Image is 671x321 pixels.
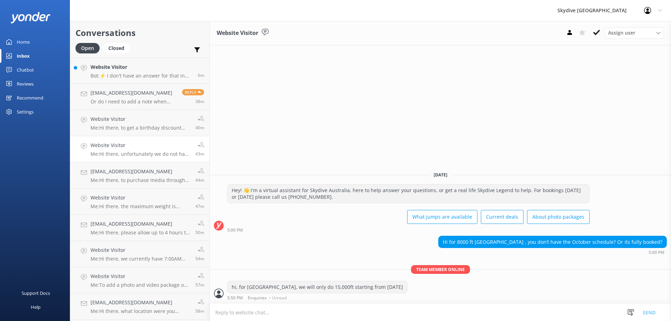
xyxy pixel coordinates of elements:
span: Enquiries [248,296,267,300]
span: Aug 24 2025 02:11pm (UTC +10:00) Australia/Brisbane [195,203,204,209]
h4: [EMAIL_ADDRESS][DOMAIN_NAME] [91,89,177,97]
span: Aug 24 2025 02:15pm (UTC +10:00) Australia/Brisbane [195,151,204,157]
h4: Website Visitor [91,141,190,149]
strong: 5:00 PM [227,228,243,232]
span: Aug 24 2025 02:08pm (UTC +10:00) Australia/Brisbane [195,229,204,235]
span: Aug 24 2025 02:14pm (UTC +10:00) Australia/Brisbane [195,177,204,183]
button: About photo packages [527,210,590,224]
h4: Website Visitor [91,246,190,254]
h4: Website Visitor [91,63,193,71]
p: Me: To add a photo and video package on please give us a call :) [91,282,190,288]
div: Closed [103,43,130,53]
div: Hey! 👋 I'm a virtual assistant for Skydive Australia, here to help answer your questions, or get ... [228,184,589,203]
div: Help [31,300,41,314]
h4: Website Visitor [91,194,190,202]
span: Aug 24 2025 02:04pm (UTC +10:00) Australia/Brisbane [195,256,204,262]
img: yonder-white-logo.png [10,12,51,23]
div: Home [17,35,30,49]
a: [EMAIL_ADDRESS][DOMAIN_NAME]Me:Hi there, what location were you interested in?58m [70,293,209,320]
a: [EMAIL_ADDRESS][DOMAIN_NAME]Me:Hi there, please allow up to 4 hours to complete your skydive jour... [70,215,209,241]
span: Reply [182,89,204,95]
button: Current deals [481,210,524,224]
div: Support Docs [22,286,50,300]
p: Me: Hi there, to get a birthday discount you would have needed to sign up to our newsletter and y... [91,125,190,131]
strong: 5:50 PM [227,296,243,300]
a: Website VisitorMe:To add a photo and video package on please give us a call :)57m [70,267,209,293]
h4: Website Visitor [91,115,190,123]
p: Me: Hi there, we currently have 7:00AM available. If you would like to discuss this or any other ... [91,256,190,262]
h2: Conversations [75,26,204,39]
p: Me: Hi there, the maximum weight is 110kg :) [91,203,190,210]
a: [EMAIL_ADDRESS][DOMAIN_NAME]Or do I need to add a note when booking skydive?Reply38m [70,84,209,110]
h4: [EMAIL_ADDRESS][DOMAIN_NAME] [91,299,190,306]
span: • Unread [269,296,287,300]
a: [EMAIL_ADDRESS][DOMAIN_NAME]Me:Hi there, to purchase media through us please give us a call or yo... [70,162,209,189]
span: Aug 24 2025 02:20pm (UTC +10:00) Australia/Brisbane [195,99,204,104]
p: Me: Hi there, unfortunately we do not have any discounts for groups at the moment. [91,151,190,157]
span: Aug 24 2025 02:18pm (UTC +10:00) Australia/Brisbane [195,125,204,131]
h4: [EMAIL_ADDRESS][DOMAIN_NAME] [91,168,190,175]
a: Open [75,44,103,52]
div: Open [75,43,100,53]
div: Assign User [605,27,664,38]
p: Me: Hi there, to purchase media through us please give us a call or you can pay on the day of you... [91,177,190,183]
a: Closed [103,44,133,52]
h4: Website Visitor [91,272,190,280]
a: Website VisitorMe:Hi there, unfortunately we do not have any discounts for groups at the moment.43m [70,136,209,162]
p: Or do I need to add a note when booking skydive? [91,99,177,105]
a: Website VisitorMe:Hi there, the maximum weight is 110kg :)47m [70,189,209,215]
button: What jumps are available [407,210,477,224]
div: Aug 22 2025 05:00pm (UTC +10:00) Australia/Brisbane [438,250,667,255]
span: Aug 24 2025 02:00pm (UTC +10:00) Australia/Brisbane [195,308,204,314]
p: Me: Hi there, what location were you interested in? [91,308,190,314]
h3: Website Visitor [217,29,258,38]
strong: 5:00 PM [649,250,664,255]
div: Reviews [17,77,34,91]
span: Aug 24 2025 02:52pm (UTC +10:00) Australia/Brisbane [198,72,204,78]
a: Website VisitorMe:Hi there, to get a birthday discount you would have needed to sign up to our ne... [70,110,209,136]
div: Inbox [17,49,30,63]
div: hi, for [GEOGRAPHIC_DATA], we will only do 15,000ft starting from [DATE] [228,281,407,293]
a: Website VisitorMe:Hi there, we currently have 7:00AM available. If you would like to discuss this... [70,241,209,267]
span: Team member online [411,265,470,274]
div: Chatbot [17,63,34,77]
span: Aug 24 2025 02:01pm (UTC +10:00) Australia/Brisbane [195,282,204,288]
p: Bot: ⚡ I don't have an answer for that in my knowledge base. Please try and rephrase your questio... [91,73,193,79]
span: Assign user [608,29,635,37]
a: Website VisitorBot:⚡ I don't have an answer for that in my knowledge base. Please try and rephras... [70,58,209,84]
p: Me: Hi there, please allow up to 4 hours to complete your skydive journey. In regards to the thir... [91,229,190,236]
div: Aug 22 2025 05:00pm (UTC +10:00) Australia/Brisbane [227,227,590,232]
div: Recommend [17,91,43,105]
div: Hi for 8000 ft [GEOGRAPHIC_DATA] , you don’t have the October schedule? Or its fully booked? [439,236,666,248]
div: Aug 22 2025 05:50pm (UTC +10:00) Australia/Brisbane [227,295,407,300]
h4: [EMAIL_ADDRESS][DOMAIN_NAME] [91,220,190,228]
div: Settings [17,105,34,119]
span: [DATE] [430,172,452,178]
